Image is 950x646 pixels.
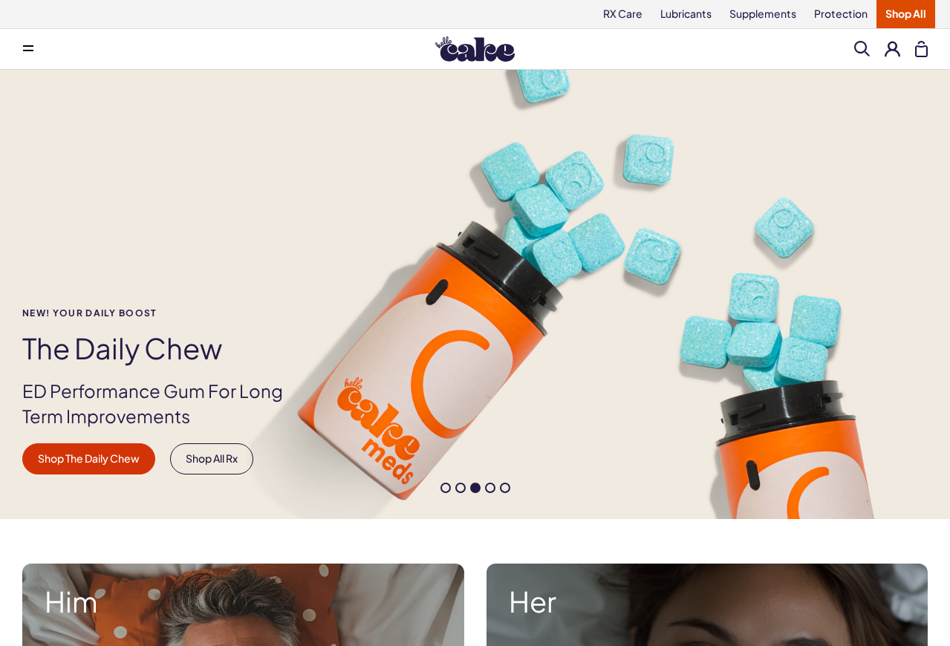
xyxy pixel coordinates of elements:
strong: Him [45,586,442,617]
span: NEW! YOUR DAILY BOOST [22,308,306,318]
strong: Her [509,586,906,617]
img: Hello Cake [435,36,515,62]
a: Shop All Rx [170,443,253,474]
a: Shop The Daily Chew [22,443,155,474]
h1: The Daily Chew [22,333,306,364]
p: ED Performance Gum For Long Term Improvements [22,379,306,428]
